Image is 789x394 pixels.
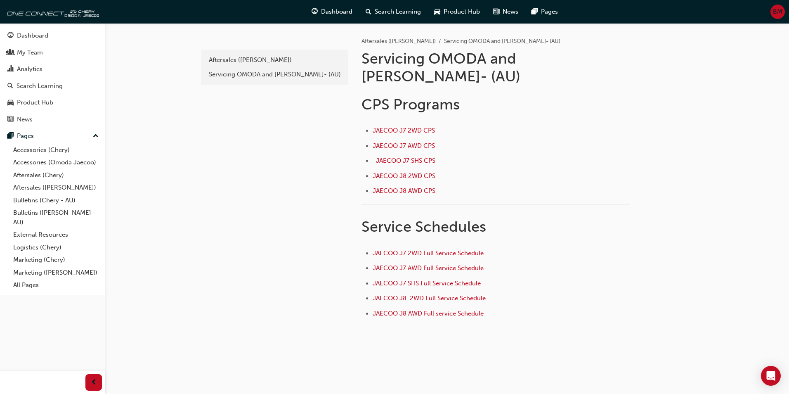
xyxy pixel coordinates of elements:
span: search-icon [7,83,13,90]
a: Bulletins ([PERSON_NAME] - AU) [10,206,102,228]
span: CPS Programs [361,95,460,113]
h1: Servicing OMODA and [PERSON_NAME]- (AU) [361,50,632,85]
div: Product Hub [17,98,53,107]
div: Servicing OMODA and [PERSON_NAME]- (AU) [209,70,341,79]
a: JAECOO J8 2WD CPS [373,172,435,180]
a: News [3,112,102,127]
span: search-icon [366,7,371,17]
a: Aftersales (Chery) [10,169,102,182]
li: Servicing OMODA and [PERSON_NAME]- (AU) [444,37,560,46]
span: guage-icon [7,32,14,40]
a: Accessories (Omoda Jaecoo) [10,156,102,169]
a: Servicing OMODA and [PERSON_NAME]- (AU) [205,67,345,82]
a: Dashboard [3,28,102,43]
a: JAECOO J7 SHS CPS [376,157,437,164]
span: Search Learning [375,7,421,17]
a: JAECOO J8 2WD Full Service Schedule [373,294,486,302]
a: search-iconSearch Learning [359,3,428,20]
a: External Resources [10,228,102,241]
a: All Pages [10,279,102,292]
img: oneconnect [4,3,99,20]
a: Aftersales ([PERSON_NAME]) [10,181,102,194]
span: news-icon [493,7,499,17]
span: pages-icon [7,133,14,140]
a: JAECOO J7 AWD CPS [373,142,437,150]
div: Search Learning [17,81,63,91]
span: BM [773,7,782,17]
div: Dashboard [17,31,48,40]
span: News [503,7,518,17]
a: Aftersales ([PERSON_NAME]) [361,38,436,45]
span: chart-icon [7,66,14,73]
span: guage-icon [312,7,318,17]
a: JAECOO J8 AWD CPS [373,187,435,195]
a: Aftersales ([PERSON_NAME]) [205,53,345,67]
a: My Team [3,45,102,60]
a: Analytics [3,62,102,77]
div: Analytics [17,64,43,74]
a: Bulletins (Chery - AU) [10,194,102,207]
span: news-icon [7,116,14,123]
button: Pages [3,128,102,144]
a: Search Learning [3,78,102,94]
a: car-iconProduct Hub [428,3,487,20]
button: DashboardMy TeamAnalyticsSearch LearningProduct HubNews [3,26,102,128]
div: Open Intercom Messenger [761,366,781,386]
div: Pages [17,131,34,141]
div: My Team [17,48,43,57]
a: JAECOO J7 AWD Full Service Schedule [373,264,485,272]
a: Logistics (Chery) [10,241,102,254]
a: JAECOO J8 AWD Full service Schedule [373,310,484,317]
a: guage-iconDashboard [305,3,359,20]
a: Product Hub [3,95,102,110]
span: pages-icon [532,7,538,17]
span: Product Hub [444,7,480,17]
span: up-icon [93,131,99,142]
span: prev-icon [91,377,97,388]
div: News [17,115,33,124]
span: Service Schedules [361,218,486,235]
a: pages-iconPages [525,3,565,20]
div: Aftersales ([PERSON_NAME]) [209,55,341,65]
span: Dashboard [321,7,352,17]
a: Marketing (Chery) [10,254,102,266]
span: car-icon [434,7,440,17]
span: Pages [541,7,558,17]
a: JAECOO J7 SHS Full Service Schedule [373,280,482,287]
a: JAECOO J7 2WD CPS [373,127,437,134]
a: Marketing ([PERSON_NAME]) [10,266,102,279]
span: people-icon [7,49,14,57]
button: BM [770,5,785,19]
a: JAECOO J7 2WD Full Service Schedule [373,249,484,257]
span: car-icon [7,99,14,107]
a: Accessories (Chery) [10,144,102,157]
a: news-iconNews [487,3,525,20]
